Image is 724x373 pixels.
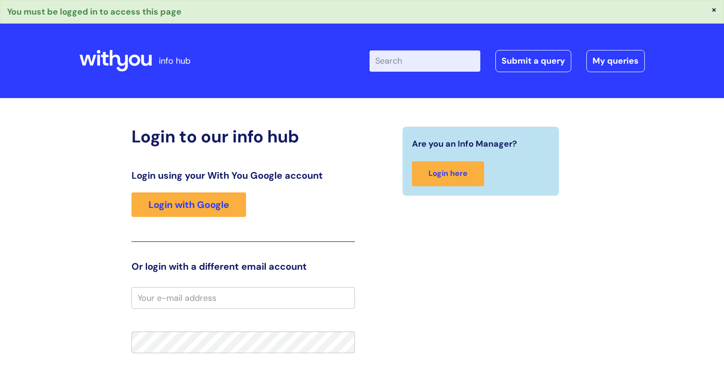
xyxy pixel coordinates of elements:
span: Are you an Info Manager? [412,136,517,151]
a: Login here [412,161,484,186]
h3: Or login with a different email account [132,261,355,272]
a: Login with Google [132,192,246,217]
h2: Login to our info hub [132,126,355,147]
input: Search [370,50,480,71]
p: info hub [159,53,190,68]
a: My queries [586,50,645,72]
input: Your e-mail address [132,287,355,309]
h3: Login using your With You Google account [132,170,355,181]
a: Submit a query [495,50,571,72]
button: × [711,5,717,14]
